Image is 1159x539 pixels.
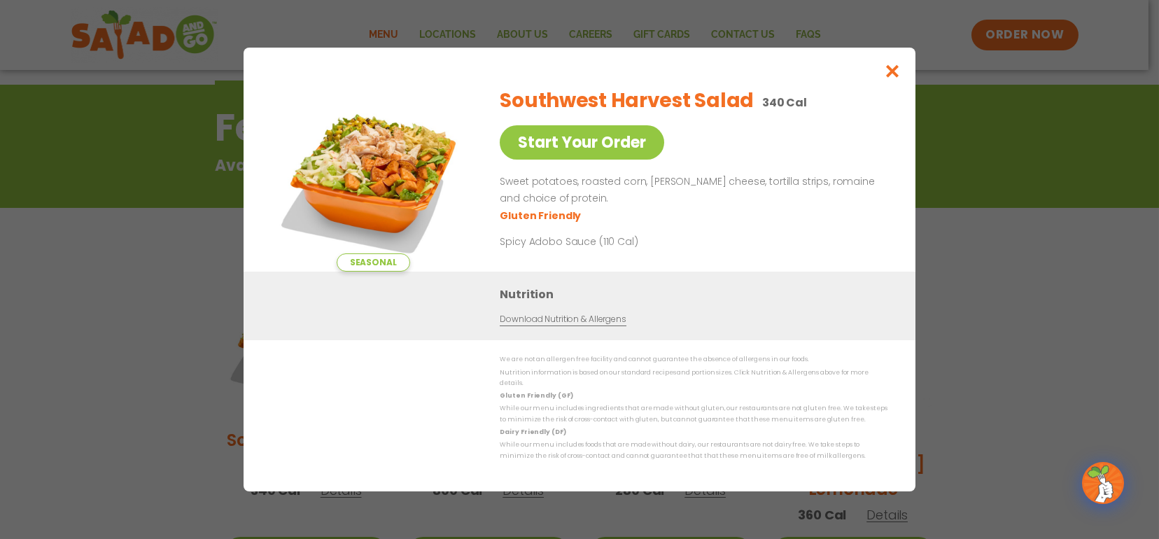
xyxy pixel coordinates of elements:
li: Gluten Friendly [500,209,583,223]
p: While our menu includes foods that are made without dairy, our restaurants are not dairy free. We... [500,440,887,461]
img: wpChatIcon [1083,463,1123,503]
strong: Dairy Friendly (DF) [500,428,566,436]
a: Download Nutrition & Allergens [500,313,626,326]
a: Start Your Order [500,125,664,160]
h3: Nutrition [500,286,894,303]
img: Featured product photo for Southwest Harvest Salad [275,76,471,272]
p: Sweet potatoes, roasted corn, [PERSON_NAME] cheese, tortilla strips, romaine and choice of protein. [500,174,882,207]
p: 340 Cal [762,94,807,111]
strong: Gluten Friendly (GF) [500,391,573,400]
button: Close modal [870,48,915,94]
p: Nutrition information is based on our standard recipes and portion sizes. Click Nutrition & Aller... [500,367,887,389]
h2: Southwest Harvest Salad [500,86,754,115]
p: While our menu includes ingredients that are made without gluten, our restaurants are not gluten ... [500,403,887,425]
p: Spicy Adobo Sauce (110 Cal) [500,234,759,249]
p: We are not an allergen free facility and cannot guarantee the absence of allergens in our foods. [500,354,887,365]
span: Seasonal [337,253,410,272]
